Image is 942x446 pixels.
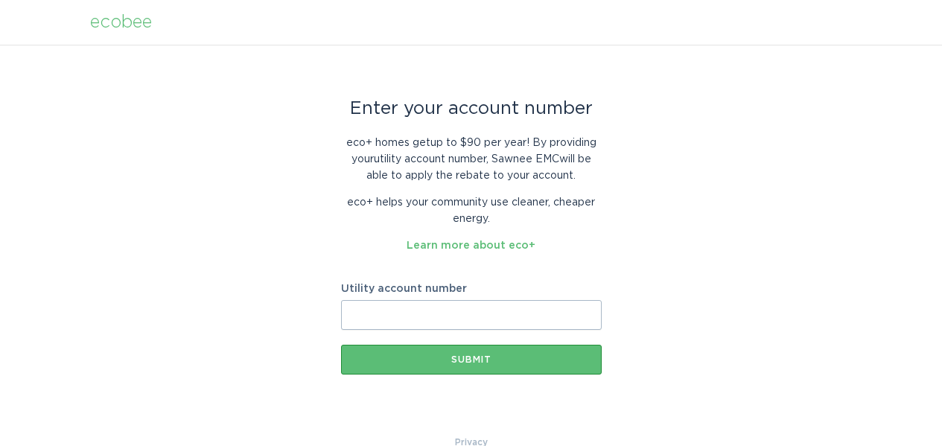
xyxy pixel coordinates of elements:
[349,355,594,364] div: Submit
[341,101,602,117] div: Enter your account number
[341,135,602,184] p: eco+ homes get up to $90 per year ! By providing your utility account number , Sawnee EMC will be...
[341,284,602,294] label: Utility account number
[90,14,152,31] div: ecobee
[341,345,602,375] button: Submit
[407,240,535,251] a: Learn more about eco+
[341,194,602,227] p: eco+ helps your community use cleaner, cheaper energy.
